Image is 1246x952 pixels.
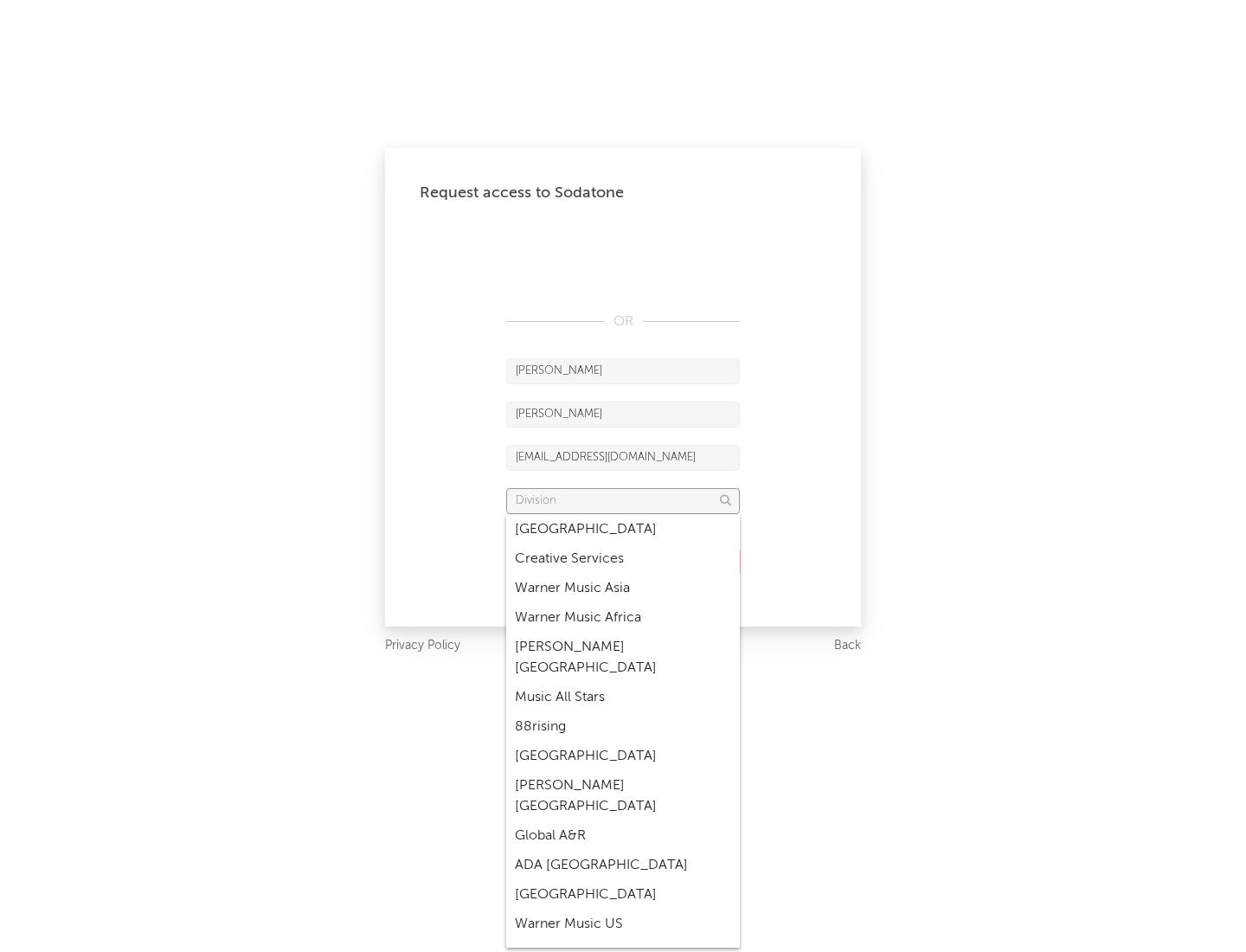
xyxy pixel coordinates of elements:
[506,488,740,514] input: Division
[506,603,740,633] div: Warner Music Africa
[506,402,740,428] input: Last Name
[506,851,740,880] div: ADA [GEOGRAPHIC_DATA]
[506,880,740,910] div: [GEOGRAPHIC_DATA]
[834,635,861,657] a: Back
[506,821,740,851] div: Global A&R
[506,910,740,939] div: Warner Music US
[506,544,740,574] div: Creative Services
[385,635,460,657] a: Privacy Policy
[506,574,740,603] div: Warner Music Asia
[420,183,826,203] div: Request access to Sodatone
[506,358,740,384] input: First Name
[506,515,740,544] div: [GEOGRAPHIC_DATA]
[506,683,740,712] div: Music All Stars
[506,445,740,471] input: Email
[506,712,740,742] div: 88rising
[506,771,740,821] div: [PERSON_NAME] [GEOGRAPHIC_DATA]
[506,742,740,771] div: [GEOGRAPHIC_DATA]
[506,633,740,683] div: [PERSON_NAME] [GEOGRAPHIC_DATA]
[506,312,740,332] div: OR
